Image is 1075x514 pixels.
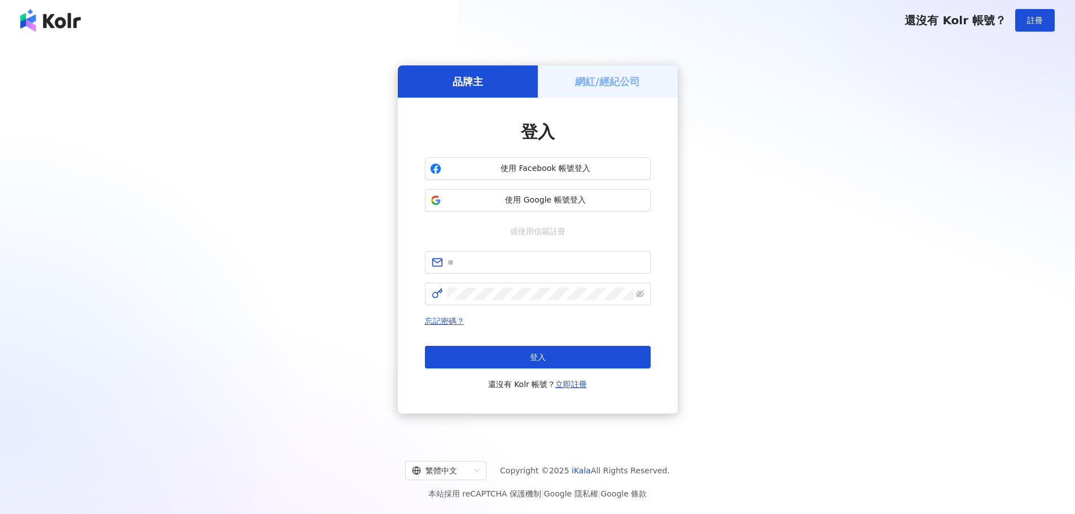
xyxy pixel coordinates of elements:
[502,225,573,238] span: 或使用信箱註冊
[425,157,651,180] button: 使用 Facebook 帳號登入
[572,466,591,475] a: iKala
[425,317,464,326] a: 忘記密碼？
[1015,9,1055,32] button: 註冊
[425,189,651,212] button: 使用 Google 帳號登入
[544,489,598,498] a: Google 隱私權
[446,195,646,206] span: 使用 Google 帳號登入
[521,122,555,142] span: 登入
[500,464,670,477] span: Copyright © 2025 All Rights Reserved.
[541,489,544,498] span: |
[412,462,470,480] div: 繁體中文
[636,290,644,298] span: eye-invisible
[1027,16,1043,25] span: 註冊
[575,74,640,89] h5: 網紅/經紀公司
[488,377,587,391] span: 還沒有 Kolr 帳號？
[20,9,81,32] img: logo
[446,163,646,174] span: 使用 Facebook 帳號登入
[428,487,647,500] span: 本站採用 reCAPTCHA 保護機制
[600,489,647,498] a: Google 條款
[453,74,483,89] h5: 品牌主
[598,489,601,498] span: |
[555,380,587,389] a: 立即註冊
[425,346,651,368] button: 登入
[530,353,546,362] span: 登入
[905,14,1006,27] span: 還沒有 Kolr 帳號？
